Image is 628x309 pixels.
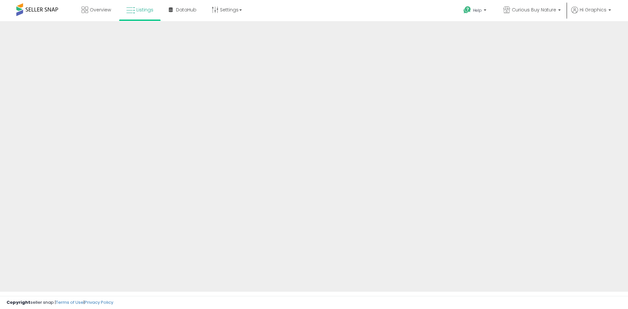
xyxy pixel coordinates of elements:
[176,7,196,13] span: DataHub
[571,7,611,21] a: Hi Graphics
[463,6,471,14] i: Get Help
[136,7,153,13] span: Listings
[473,7,482,13] span: Help
[90,7,111,13] span: Overview
[458,1,493,21] a: Help
[580,7,606,13] span: Hi Graphics
[512,7,556,13] span: Curious Buy Nature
